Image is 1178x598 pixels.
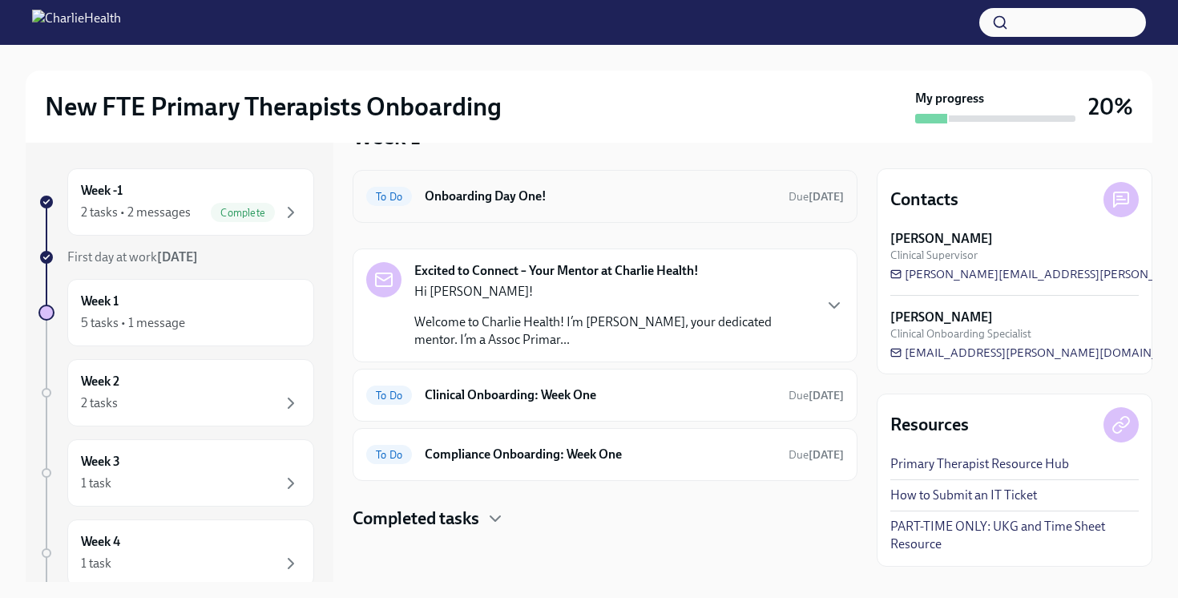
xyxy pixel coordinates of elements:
a: Primary Therapist Resource Hub [890,455,1069,473]
span: To Do [366,390,412,402]
span: Clinical Supervisor [890,248,978,263]
span: Due [789,448,844,462]
a: Week 31 task [38,439,314,507]
div: 1 task [81,555,111,572]
strong: [DATE] [809,389,844,402]
img: CharlieHealth [32,10,121,35]
div: 2 tasks [81,394,118,412]
div: 5 tasks • 1 message [81,314,185,332]
h6: Week 2 [81,373,119,390]
a: Week -12 tasks • 2 messagesComplete [38,168,314,236]
strong: My progress [915,90,984,107]
h4: Contacts [890,188,958,212]
a: Week 15 tasks • 1 message [38,279,314,346]
h6: Onboarding Day One! [425,188,776,205]
span: Due [789,389,844,402]
strong: [PERSON_NAME] [890,230,993,248]
a: To DoCompliance Onboarding: Week OneDue[DATE] [366,442,844,467]
p: Welcome to Charlie Health! I’m [PERSON_NAME], your dedicated mentor. I’m a Assoc Primar... [414,313,812,349]
span: October 12th, 2025 10:00 [789,388,844,403]
h4: Resources [890,413,969,437]
h6: Week 1 [81,293,119,310]
span: Clinical Onboarding Specialist [890,326,1031,341]
strong: Excited to Connect – Your Mentor at Charlie Health! [414,262,699,280]
span: To Do [366,449,412,461]
h6: Compliance Onboarding: Week One [425,446,776,463]
span: First day at work [67,249,198,265]
h6: Week 3 [81,453,120,471]
h6: Week -1 [81,182,123,200]
a: Week 41 task [38,519,314,587]
div: Completed tasks [353,507,857,531]
h2: New FTE Primary Therapists Onboarding [45,91,502,123]
a: Week 22 tasks [38,359,314,426]
strong: [DATE] [157,249,198,265]
h6: Week 4 [81,533,120,551]
h3: 20% [1088,92,1133,121]
span: To Do [366,191,412,203]
p: Hi [PERSON_NAME]! [414,283,812,301]
div: 1 task [81,475,111,492]
a: To DoOnboarding Day One!Due[DATE] [366,184,844,209]
strong: [PERSON_NAME] [890,309,993,326]
a: First day at work[DATE] [38,248,314,266]
a: How to Submit an IT Ticket [890,487,1037,504]
strong: [DATE] [809,448,844,462]
span: October 12th, 2025 10:00 [789,447,844,463]
span: Complete [211,207,275,219]
h6: Clinical Onboarding: Week One [425,386,776,404]
h4: Completed tasks [353,507,479,531]
strong: [DATE] [809,190,844,204]
span: Due [789,190,844,204]
div: 2 tasks • 2 messages [81,204,191,221]
a: To DoClinical Onboarding: Week OneDue[DATE] [366,382,844,408]
a: PART-TIME ONLY: UKG and Time Sheet Resource [890,518,1139,553]
span: October 8th, 2025 10:00 [789,189,844,204]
